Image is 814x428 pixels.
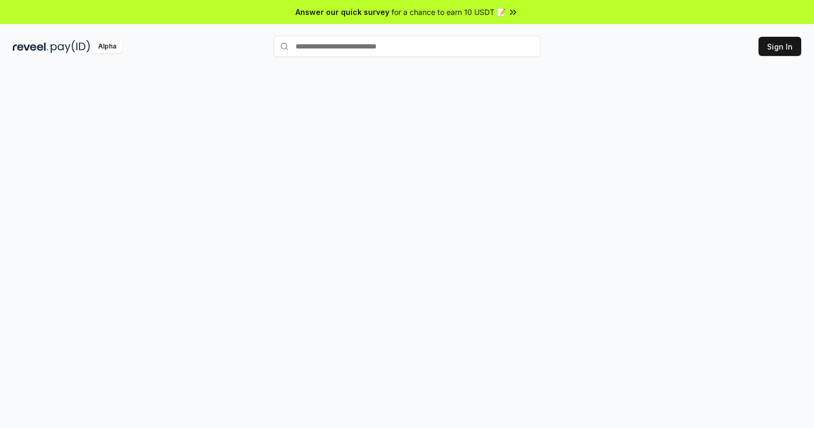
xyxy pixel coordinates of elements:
img: reveel_dark [13,40,49,53]
img: pay_id [51,40,90,53]
div: Alpha [92,40,122,53]
span: Answer our quick survey [296,6,389,18]
span: for a chance to earn 10 USDT 📝 [392,6,506,18]
button: Sign In [759,37,801,56]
